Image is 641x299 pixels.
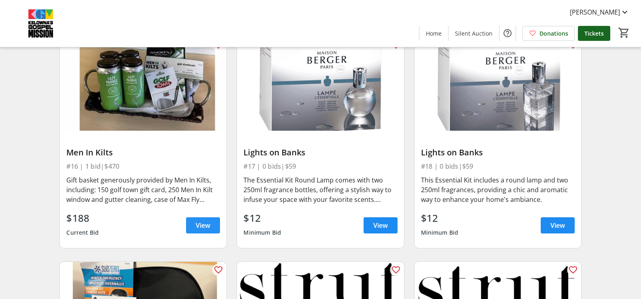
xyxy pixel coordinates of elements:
div: Lights on Banks [243,148,397,157]
mat-icon: favorite_outline [568,265,578,275]
div: $188 [66,211,99,225]
span: Home [426,29,442,38]
a: Tickets [578,26,610,41]
a: View [186,217,220,233]
img: Men In Kilts [60,37,226,131]
div: Minimum Bid [243,225,281,240]
div: This Essential Kit includes a round lamp and two 250ml fragrances, providing a chic and aromatic ... [421,175,575,204]
div: $12 [421,211,459,225]
div: Gift basket generously provided by Men In Kilts, including: 150 golf town gift card, 250 Men In K... [66,175,220,204]
div: Lights on Banks [421,148,575,157]
a: Donations [523,26,575,41]
div: #17 | 0 bids | $59 [243,161,397,172]
div: Minimum Bid [421,225,459,240]
img: Kelowna's Gospel Mission's Logo [5,3,77,44]
span: View [373,221,388,230]
button: Cart [617,25,631,40]
button: [PERSON_NAME] [563,6,636,19]
div: $12 [243,211,281,225]
a: Silent Auction [448,26,499,41]
span: Donations [539,29,568,38]
div: Current Bid [66,225,99,240]
button: Help [499,25,516,41]
span: Tickets [584,29,604,38]
a: Home [419,26,448,41]
div: The Essential Kit Round Lamp comes with two 250ml fragrance bottles, offering a stylish way to in... [243,175,397,204]
img: Lights on Banks [415,37,581,131]
div: #18 | 0 bids | $59 [421,161,575,172]
span: View [550,221,565,230]
img: Lights on Banks [237,37,404,131]
div: Men In Kilts [66,148,220,157]
div: #16 | 1 bid | $470 [66,161,220,172]
mat-icon: favorite_outline [391,265,401,275]
span: View [196,221,210,230]
a: View [541,217,575,233]
span: [PERSON_NAME] [570,7,620,17]
a: View [364,217,398,233]
span: Silent Auction [455,29,493,38]
mat-icon: favorite_outline [214,265,223,275]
